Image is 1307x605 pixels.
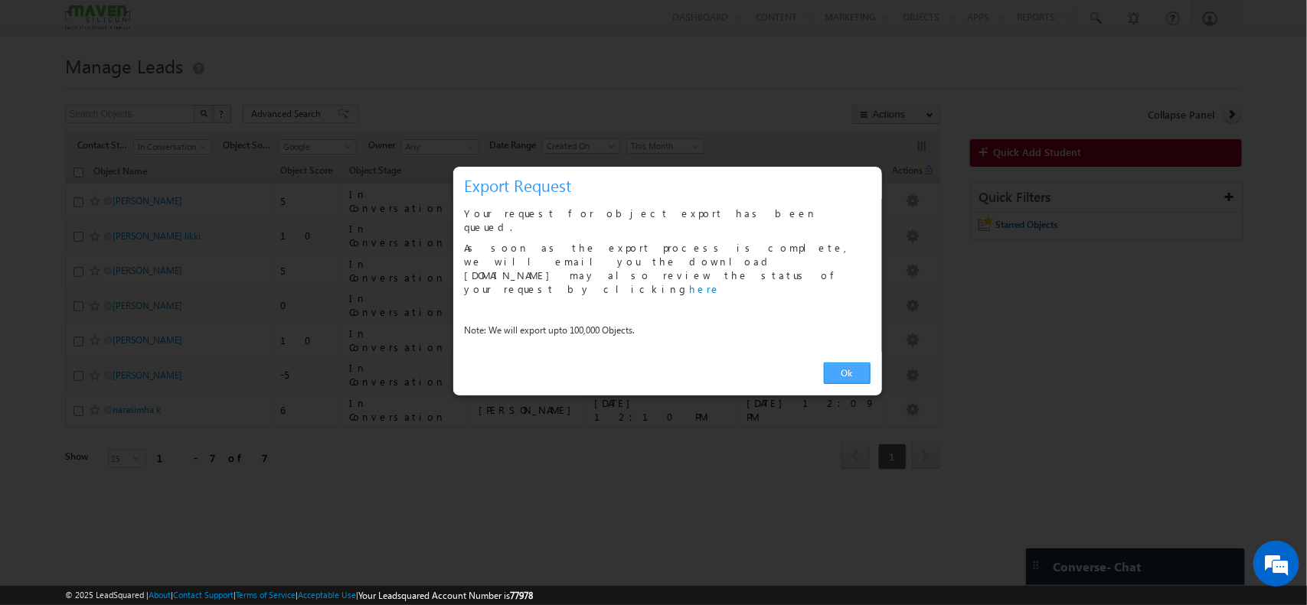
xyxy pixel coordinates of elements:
[690,282,721,295] a: here
[298,590,356,600] a: Acceptable Use
[358,590,533,601] span: Your Leadsquared Account Number is
[149,590,171,600] a: About
[510,590,533,601] span: 77978
[173,590,234,600] a: Contact Support
[251,8,288,44] div: Minimize live chat window
[236,590,296,600] a: Terms of Service
[80,80,257,100] div: Chat with us now
[465,172,877,199] h3: Export Request
[465,324,871,337] p: Note: We will export upto 100,000 Objects.
[465,241,871,296] p: As soon as the export process is complete, we will email you the download [DOMAIN_NAME] may also ...
[465,207,871,234] p: Your request for object export has been queued.
[20,141,279,458] textarea: Type your message and hit 'Enter'
[824,363,871,384] a: Ok
[26,80,64,100] img: d_60004797649_company_0_60004797649
[65,588,533,603] span: © 2025 LeadSquared | | | | |
[208,471,278,492] em: Start Chat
